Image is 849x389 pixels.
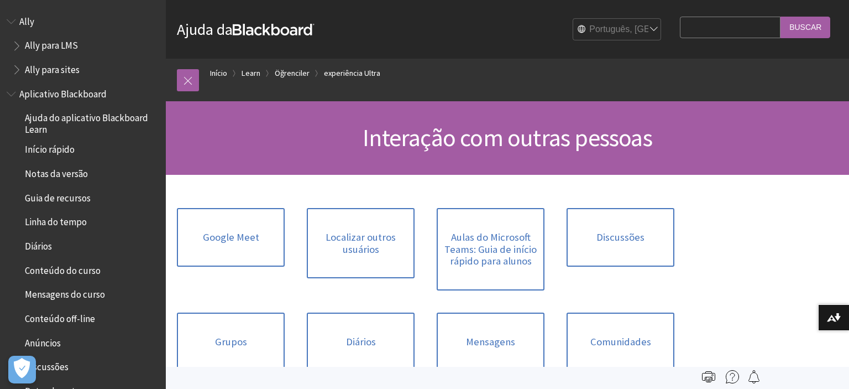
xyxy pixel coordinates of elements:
[25,358,69,373] span: Discussões
[25,334,61,349] span: Anúncios
[233,24,315,35] strong: Blackboard
[307,313,415,371] a: Diários
[567,208,674,267] a: Discussões
[437,208,544,291] a: Aulas do Microsoft Teams: Guia de início rápido para alunos
[567,313,674,371] a: Comunidades
[25,261,101,276] span: Conteúdo do curso
[177,313,285,371] a: Grupos
[702,370,715,383] img: Print
[8,356,36,383] button: Abrir preferências
[19,85,107,100] span: Aplicativo Blackboard
[25,309,95,324] span: Conteúdo off-line
[19,12,34,27] span: Ally
[25,237,52,252] span: Diários
[25,141,75,155] span: Início rápido
[573,18,662,40] select: Site Language Selector
[7,12,159,79] nav: Book outline for Anthology Ally Help
[25,213,87,228] span: Linha do tempo
[363,122,652,153] span: Interação com outras pessoas
[307,208,415,278] a: Localizar outros usuários
[25,286,105,300] span: Mensagens do curso
[25,37,78,51] span: Ally para LMS
[275,66,310,80] a: Öğrenciler
[437,313,544,371] a: Mensagens
[324,66,380,80] a: experiência Ultra
[242,66,260,80] a: Learn
[177,19,315,39] a: Ajuda daBlackboard
[210,66,227,80] a: Início
[726,370,739,383] img: More help
[25,60,80,75] span: Ally para sites
[25,164,88,179] span: Notas da versão
[780,17,830,38] input: Buscar
[25,109,158,135] span: Ajuda do aplicativo Blackboard Learn
[177,208,285,267] a: Google Meet
[25,189,91,204] span: Guia de recursos
[747,370,761,383] img: Follow this page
